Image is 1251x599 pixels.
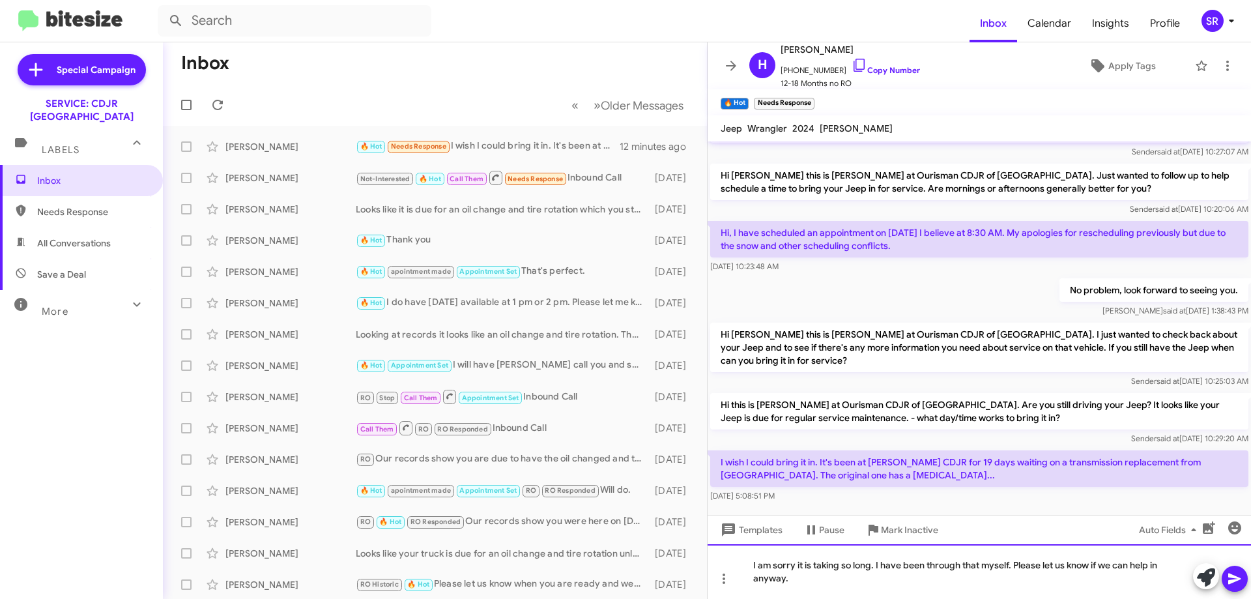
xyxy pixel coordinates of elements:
div: [DATE] [648,453,697,466]
span: 🔥 Hot [360,486,382,495]
span: Not-Interested [360,175,410,183]
h1: Inbox [181,53,229,74]
span: RO [360,394,371,402]
small: Needs Response [754,98,814,110]
span: Auto Fields [1139,518,1201,542]
div: Looks like your truck is due for an oil change and tire rotation unless you have already had it p... [356,547,648,560]
div: [PERSON_NAME] [225,390,356,403]
a: Copy Number [852,65,920,75]
span: Older Messages [601,98,683,113]
a: Special Campaign [18,54,146,85]
span: 🔥 Hot [419,175,441,183]
nav: Page navigation example [564,92,691,119]
div: [PERSON_NAME] [225,234,356,247]
span: Appointment Set [391,361,448,370]
span: Mark Inactive [881,518,938,542]
button: Mark Inactive [855,518,949,542]
div: 12 minutes ago [620,140,697,153]
div: [DATE] [648,171,697,184]
span: Sender [DATE] 10:20:06 AM [1130,204,1248,214]
button: Apply Tags [1055,54,1188,78]
span: apointment made [391,267,451,276]
span: Apply Tags [1108,54,1156,78]
div: Looking at records it looks like an oil change and tire rotation. They will check over the car to... [356,328,648,341]
div: [DATE] [648,359,697,372]
span: Templates [718,518,783,542]
span: said at [1163,306,1186,315]
div: [DATE] [648,265,697,278]
span: Appointment Set [462,394,519,402]
span: 🔥 Hot [360,299,382,307]
div: [PERSON_NAME] [225,484,356,497]
p: Hi, I have scheduled an appointment on [DATE] I believe at 8:30 AM. My apologies for rescheduling... [710,221,1248,257]
span: Inbox [37,174,148,187]
div: [PERSON_NAME] [225,453,356,466]
div: That's perfect. [356,264,648,279]
span: All Conversations [37,237,111,250]
span: said at [1157,376,1179,386]
div: I am sorry it is taking so long. I have been through that myself. Please let us know if we can he... [708,544,1251,599]
span: [DATE] 10:23:48 AM [710,261,779,271]
div: [PERSON_NAME] [225,516,356,529]
span: said at [1157,147,1180,156]
span: RO Responded [545,486,595,495]
span: said at [1157,433,1179,443]
span: [PERSON_NAME] [781,42,920,57]
span: RO [360,518,371,526]
span: Sender [DATE] 10:25:03 AM [1131,376,1248,386]
span: 🔥 Hot [360,267,382,276]
button: Pause [793,518,855,542]
div: [DATE] [648,547,697,560]
div: Thank you [356,233,648,248]
div: Looks like it is due for an oil change and tire rotation which you still have one of each pre-paid. [356,203,648,216]
a: Calendar [1017,5,1082,42]
div: [DATE] [648,516,697,529]
a: Insights [1082,5,1140,42]
div: Inbound Call [356,169,648,186]
span: 12-18 Months no RO [781,77,920,90]
span: RO Responded [437,425,487,433]
small: 🔥 Hot [721,98,749,110]
div: [DATE] [648,297,697,310]
span: [DATE] 5:08:51 PM [710,491,775,501]
span: RO [418,425,429,433]
a: Profile [1140,5,1190,42]
div: Please let us know when you are ready and we can schedule an appointment for you. [356,577,648,592]
span: Call Them [360,425,394,433]
div: [DATE] [648,328,697,341]
span: Save a Deal [37,268,86,281]
span: 2024 [792,123,814,134]
button: SR [1190,10,1237,32]
button: Auto Fields [1129,518,1212,542]
span: RO [360,455,371,463]
div: Inbound Call [356,388,648,405]
div: Our records show you were here on [DATE] for service. I am not sure why our system did not catch ... [356,514,648,529]
span: Pause [819,518,844,542]
span: 🔥 Hot [360,236,382,244]
span: Jeep [721,123,742,134]
span: H [758,55,768,76]
span: Call Them [450,175,483,183]
a: Inbox [970,5,1017,42]
div: [PERSON_NAME] [225,265,356,278]
p: I wish I could bring it in. It's been at [PERSON_NAME] CDJR for 19 days waiting on a transmission... [710,450,1248,487]
p: No problem, look forward to seeing you. [1059,278,1248,302]
div: [DATE] [648,390,697,403]
p: Hi this is [PERSON_NAME] at Ourisman CDJR of [GEOGRAPHIC_DATA]. Are you still driving your Jeep? ... [710,393,1248,430]
div: I will have [PERSON_NAME] call you and set everything up for you. [356,358,648,373]
span: Stop [379,394,395,402]
span: Labels [42,144,79,156]
div: SR [1201,10,1224,32]
div: I do have [DATE] available at 1 pm or 2 pm. Please let me know if one of these times works for you. [356,295,648,310]
span: « [571,97,579,113]
span: Needs Response [37,205,148,218]
p: Hi [PERSON_NAME] this is [PERSON_NAME] at Ourisman CDJR of [GEOGRAPHIC_DATA]. I just wanted to ch... [710,323,1248,372]
span: [PERSON_NAME] [820,123,893,134]
span: Appointment Set [459,486,517,495]
div: [PERSON_NAME] [225,297,356,310]
div: I wish I could bring it in. It's been at [PERSON_NAME] CDJR for 19 days waiting on a transmission... [356,139,620,154]
span: Needs Response [391,142,446,151]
